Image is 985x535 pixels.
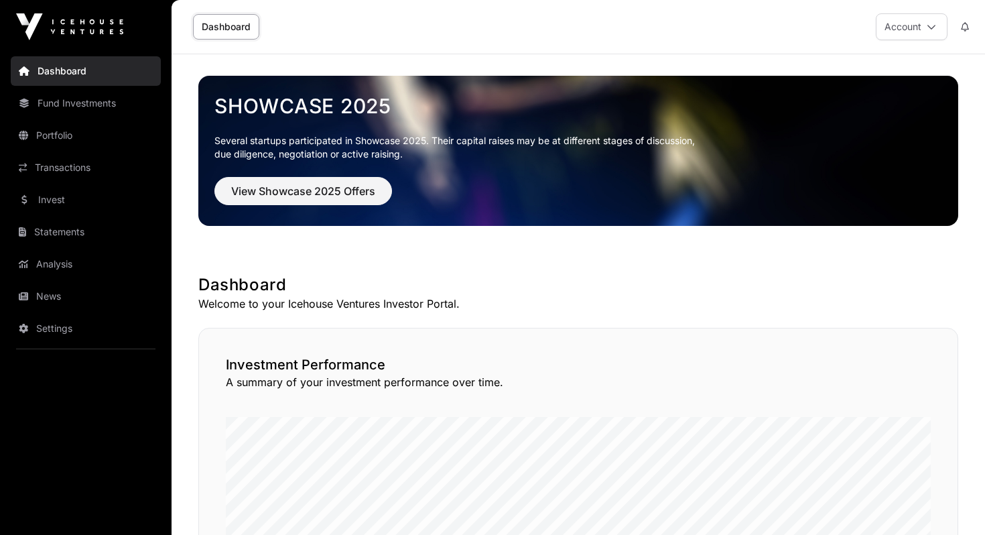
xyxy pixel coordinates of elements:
button: View Showcase 2025 Offers [214,177,392,205]
a: News [11,282,161,311]
img: Icehouse Ventures Logo [16,13,123,40]
img: Showcase 2025 [198,76,958,226]
a: Analysis [11,249,161,279]
button: Account [876,13,947,40]
a: Dashboard [193,14,259,40]
a: Transactions [11,153,161,182]
a: Fund Investments [11,88,161,118]
a: Showcase 2025 [214,94,942,118]
a: Settings [11,314,161,343]
h1: Dashboard [198,274,958,296]
a: Portfolio [11,121,161,150]
span: View Showcase 2025 Offers [231,183,375,199]
p: Welcome to your Icehouse Ventures Investor Portal. [198,296,958,312]
a: View Showcase 2025 Offers [214,190,392,204]
p: Several startups participated in Showcase 2025. Their capital raises may be at different stages o... [214,134,942,161]
a: Invest [11,185,161,215]
a: Dashboard [11,56,161,86]
iframe: Chat Widget [918,471,985,535]
p: A summary of your investment performance over time. [226,374,931,390]
a: Statements [11,217,161,247]
h2: Investment Performance [226,355,931,374]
